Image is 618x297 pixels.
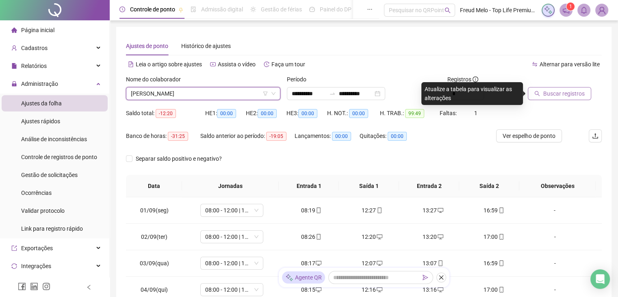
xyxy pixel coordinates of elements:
div: - [531,232,579,241]
span: mobile [498,207,504,213]
span: dashboard [309,7,315,12]
th: Jornadas [182,175,279,197]
span: Gestão de férias [261,6,302,13]
span: Administração [21,81,58,87]
span: notification [562,7,570,14]
img: sparkle-icon.fc2bf0ac1784a2077858766a79e2daf3.svg [544,6,553,15]
span: Observações [526,181,589,190]
span: filter [263,91,268,96]
div: Saldo total: [126,109,205,118]
span: file-done [191,7,196,12]
th: Saída 2 [459,175,519,197]
div: H. TRAB.: [380,109,439,118]
span: -12:20 [156,109,176,118]
label: Nome do colaborador [126,75,186,84]
button: Ver espelho de ponto [496,129,562,142]
span: desktop [437,234,443,240]
span: Leia o artigo sobre ajustes [136,61,202,68]
span: 00:00 [298,109,317,118]
div: Agente QR [282,271,325,284]
span: desktop [437,287,443,293]
div: - [531,259,579,268]
div: 13:27 [409,206,457,215]
span: sun [250,7,256,12]
span: to [329,90,336,97]
span: desktop [437,207,443,213]
span: mobile [498,234,504,240]
span: 08:00 - 12:00 | 13:00 - 17:00 [205,231,258,243]
span: Ajustes de ponto [126,43,168,49]
span: Cadastros [21,45,48,51]
span: mobile [315,207,321,213]
sup: 1 [566,2,575,11]
span: Admissão digital [201,6,243,13]
span: user-add [11,45,17,51]
div: Atualize a tabela para visualizar as alterações [421,82,523,105]
span: Assista o vídeo [218,61,256,68]
span: file [11,63,17,69]
span: mobile [498,260,504,266]
div: Lançamentos: [295,131,360,141]
button: Buscar registros [528,87,591,100]
span: mobile [498,287,504,293]
span: 02/09(ter) [141,234,167,240]
span: Freud Melo - Top Life Premium Corretora de Seguros LTDA [460,6,537,15]
div: - [531,206,579,215]
div: HE 2: [246,109,286,118]
div: 12:27 [348,206,396,215]
span: down [271,91,276,96]
span: 03/09(qua) [140,260,169,266]
span: Alternar para versão lite [540,61,600,68]
span: Registros [447,75,478,84]
span: swap [532,61,538,67]
div: 08:19 [287,206,335,215]
span: 04/09(qui) [141,286,168,293]
div: 17:00 [470,232,518,241]
span: left [86,284,92,290]
span: Validar protocolo [21,207,65,214]
th: Entrada 1 [279,175,339,197]
div: 16:59 [470,206,518,215]
div: Saldo anterior ao período: [200,131,295,141]
span: Relatórios [21,63,47,69]
span: Ocorrências [21,190,52,196]
span: mobile [315,234,321,240]
div: 17:00 [470,285,518,294]
span: info-circle [473,76,478,82]
span: Ver espelho de ponto [503,131,555,140]
span: history [264,61,269,67]
span: mobile [437,260,443,266]
div: 12:07 [348,259,396,268]
span: Gestão de solicitações [21,172,78,178]
div: H. NOT.: [327,109,380,118]
span: Faça um tour [271,61,305,68]
span: sync [11,263,17,269]
span: 00:00 [388,132,407,141]
span: pushpin [178,7,183,12]
div: Open Intercom Messenger [590,269,610,289]
span: desktop [315,287,321,293]
span: close [438,275,444,280]
span: search [534,91,540,96]
span: Ajustes da folha [21,100,62,107]
span: 1 [474,110,477,116]
span: Exportações [21,245,53,251]
span: lock [11,81,17,87]
span: Histórico de ajustes [181,43,231,49]
span: clock-circle [119,7,125,12]
span: -31:25 [168,132,188,141]
span: 00:00 [258,109,277,118]
span: desktop [376,234,382,240]
div: Quitações: [360,131,419,141]
th: Saída 1 [339,175,399,197]
div: 08:15 [287,285,335,294]
th: Observações [519,175,596,197]
th: Data [126,175,182,197]
th: Entrada 2 [399,175,459,197]
div: 13:20 [409,232,457,241]
span: 08:00 - 12:00 | 13:00 - 17:00 [205,257,258,269]
div: 08:17 [287,259,335,268]
span: ellipsis [367,7,373,12]
span: facebook [18,282,26,290]
span: upload [592,133,598,139]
